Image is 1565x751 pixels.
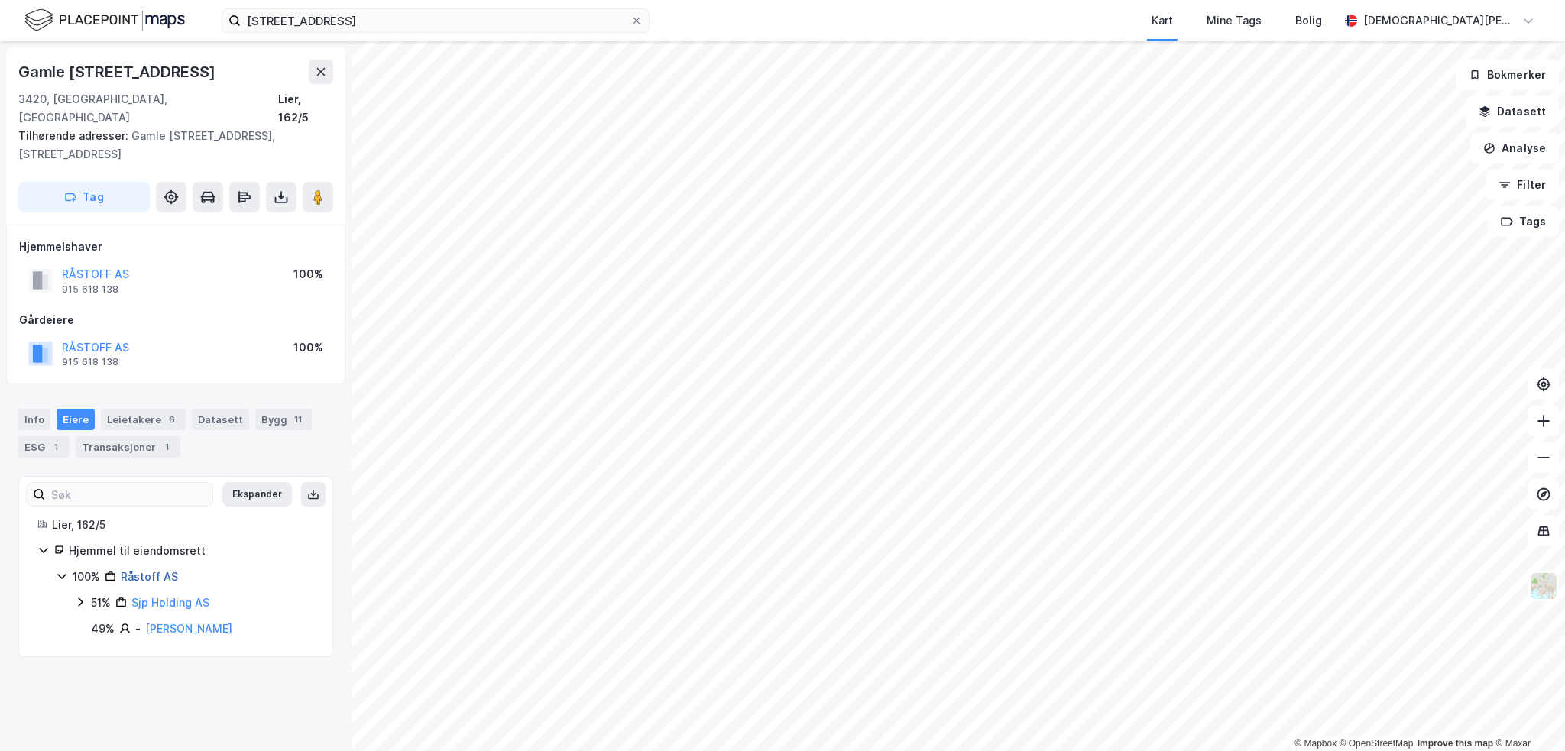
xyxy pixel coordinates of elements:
div: 1 [48,439,63,455]
img: Z [1529,571,1558,600]
div: [DEMOGRAPHIC_DATA][PERSON_NAME] [1363,11,1516,30]
div: 51% [91,594,111,612]
div: Lier, 162/5 [52,516,314,534]
div: Eiere [57,409,95,430]
div: ESG [18,436,70,458]
button: Filter [1486,170,1559,200]
div: Hjemmelshaver [19,238,332,256]
button: Tags [1488,206,1559,237]
div: Gamle [STREET_ADDRESS], [STREET_ADDRESS] [18,127,321,163]
div: Leietakere [101,409,186,430]
div: Kart [1152,11,1173,30]
div: Bygg [255,409,312,430]
div: 11 [290,412,306,427]
input: Søk [45,483,212,506]
div: 100% [293,338,323,357]
div: Transaksjoner [76,436,180,458]
button: Bokmerker [1456,60,1559,90]
div: 100% [73,568,100,586]
div: 49% [91,620,115,638]
button: Analyse [1470,133,1559,163]
div: 1 [159,439,174,455]
span: Tilhørende adresser: [18,129,131,142]
button: Ekspander [222,482,292,507]
a: OpenStreetMap [1340,738,1414,749]
div: Gårdeiere [19,311,332,329]
a: Mapbox [1294,738,1337,749]
div: Datasett [192,409,249,430]
button: Tag [18,182,150,212]
iframe: Chat Widget [1489,678,1565,751]
div: Bolig [1295,11,1322,30]
div: 915 618 138 [62,283,118,296]
div: Kontrollprogram for chat [1489,678,1565,751]
div: 6 [164,412,180,427]
div: Hjemmel til eiendomsrett [69,542,314,560]
div: - [135,620,141,638]
div: Info [18,409,50,430]
div: 915 618 138 [62,356,118,368]
a: Improve this map [1418,738,1493,749]
a: [PERSON_NAME] [145,622,232,635]
button: Datasett [1466,96,1559,127]
div: Lier, 162/5 [278,90,333,127]
div: 3420, [GEOGRAPHIC_DATA], [GEOGRAPHIC_DATA] [18,90,278,127]
a: Råstoff AS [121,570,178,583]
div: Gamle [STREET_ADDRESS] [18,60,219,84]
input: Søk på adresse, matrikkel, gårdeiere, leietakere eller personer [241,9,630,32]
a: Sjp Holding AS [131,596,209,609]
div: Mine Tags [1207,11,1262,30]
img: logo.f888ab2527a4732fd821a326f86c7f29.svg [24,7,185,34]
div: 100% [293,265,323,283]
